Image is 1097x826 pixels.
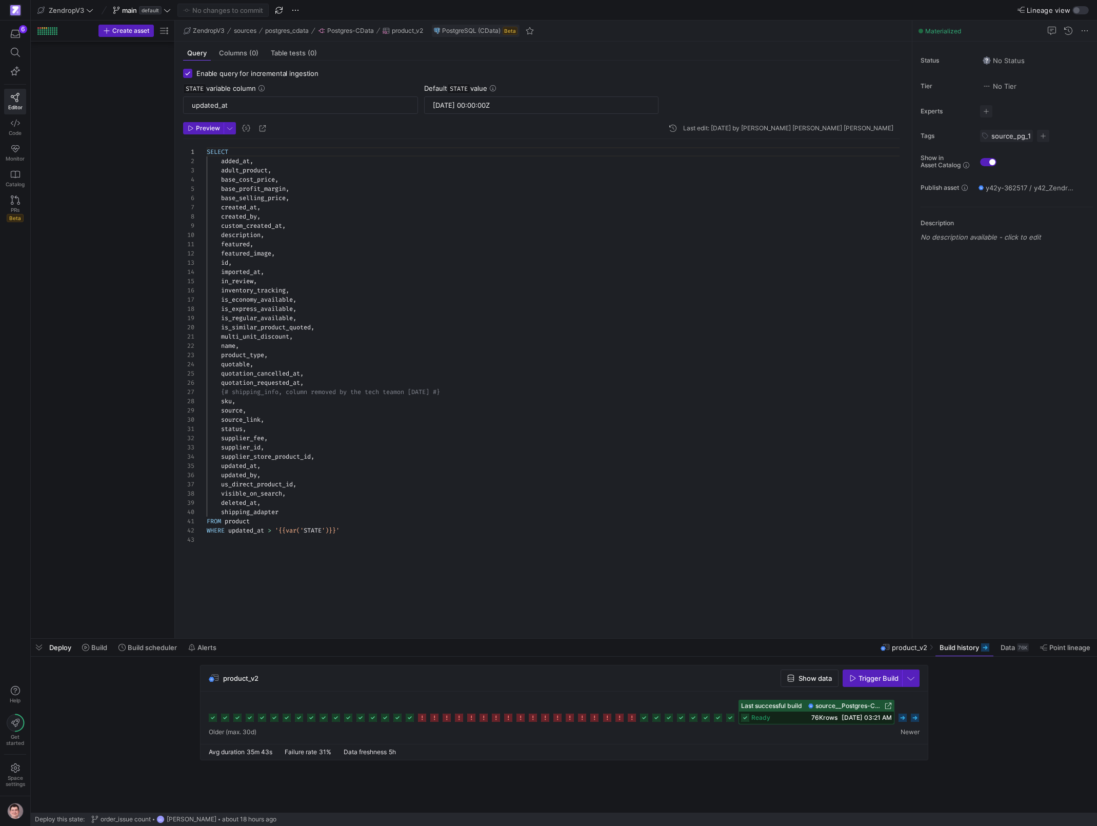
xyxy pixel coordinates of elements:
span: Query [187,50,207,56]
div: 42 [183,526,194,535]
div: 76K [1017,643,1029,652]
span: , [250,157,253,165]
div: 39 [183,498,194,507]
span: inventory_tracking [221,286,286,294]
div: 28 [183,397,194,406]
div: 40 [183,507,194,517]
span: , [261,416,264,424]
div: 36 [183,470,194,480]
span: Build history [940,643,979,652]
span: [PERSON_NAME] [167,816,216,823]
span: , [275,175,278,184]
span: Tags [921,132,972,140]
div: 27 [183,387,194,397]
span: , [257,499,261,507]
div: 25 [183,369,194,378]
span: ZendropV3 [49,6,84,14]
span: Build scheduler [128,643,177,652]
span: , [264,434,268,442]
div: 43 [183,535,194,544]
span: base_selling_price [221,194,286,202]
span: Older (max. 30d) [209,729,256,736]
span: added_at [221,157,250,165]
a: Monitor [4,140,26,166]
span: created_at [221,203,257,211]
span: imported_at [221,268,261,276]
span: Table tests [271,50,317,56]
div: 37 [183,480,194,489]
div: 8 [183,212,194,221]
span: No Tier [983,82,1016,90]
span: Status [921,57,972,64]
span: about 18 hours ago [222,816,276,823]
div: 21 [183,332,194,341]
span: , [282,222,286,230]
button: Build history [935,639,994,656]
span: ')}}' [322,526,340,535]
span: in_review [221,277,253,285]
span: , [286,286,289,294]
span: Space settings [6,775,25,787]
span: Avg duration [209,748,245,756]
span: sources [234,27,256,34]
span: Newer [901,729,920,736]
div: 23 [183,350,194,360]
span: Default value [424,84,487,92]
span: Point lineage [1049,643,1090,652]
span: 31% [319,748,331,756]
span: , [250,360,253,368]
span: '{{var(' [275,526,304,535]
span: , [311,323,314,331]
span: order_issue count [101,816,151,823]
button: Build [77,639,112,656]
div: 22 [183,341,194,350]
span: (0) [308,50,317,56]
span: supplier_id [221,443,261,451]
span: No Status [983,56,1025,65]
span: custom_created_at [221,222,282,230]
img: No status [983,56,991,65]
span: shipping_adapter [221,508,278,516]
a: https://storage.googleapis.com/y42-prod-data-exchange/images/qZXOSqkTtPuVcXVzF40oUlM07HVTwZXfPK0U... [4,2,26,19]
span: Alerts [197,643,216,652]
span: Monitor [6,155,25,162]
span: , [264,351,268,359]
span: id [221,259,228,267]
span: is_similar_product_quoted [221,323,311,331]
span: y42y-362517 / y42_ZendropV3_main / source__Postgres-CData__product_v2 [986,184,1076,192]
div: 5 [183,184,194,193]
div: 3 [183,166,194,175]
span: FROM [207,517,221,525]
div: 1 [183,147,194,156]
span: Build [91,643,107,652]
div: 19 [183,313,194,323]
span: Deploy this state: [35,816,85,823]
img: https://storage.googleapis.com/y42-prod-data-exchange/images/qZXOSqkTtPuVcXVzF40oUlM07HVTwZXfPK0U... [10,5,21,15]
span: base_profit_margin [221,185,286,193]
span: product_v2 [223,674,258,682]
div: 26 [183,378,194,387]
div: 14 [183,267,194,277]
button: y42y-362517 / y42_ZendropV3_main / source__Postgres-CData__product_v2 [976,181,1079,194]
button: https://storage.googleapis.com/y42-prod-data-exchange/images/G2kHvxVlt02YItTmblwfhPy4mK5SfUxFU6Tr... [4,800,26,822]
span: , [286,185,289,193]
span: [DATE] 03:21 AM [842,714,892,721]
span: SELECT [207,148,228,156]
div: 20 [183,323,194,332]
div: 15 [183,277,194,286]
span: Editor [8,104,23,110]
span: (0) [249,50,258,56]
div: 31 [183,424,194,434]
span: Tier [921,83,972,90]
span: base_cost_price [221,175,275,184]
button: maindefault [110,4,173,17]
span: , [261,231,264,239]
div: 4 [183,175,194,184]
span: , [300,369,304,378]
div: 2 [183,156,194,166]
div: 6 [19,25,27,33]
span: deleted_at [221,499,257,507]
span: , [257,471,261,479]
span: Enable query for incremental ingestion [196,69,318,77]
button: ZendropV3 [181,25,227,37]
